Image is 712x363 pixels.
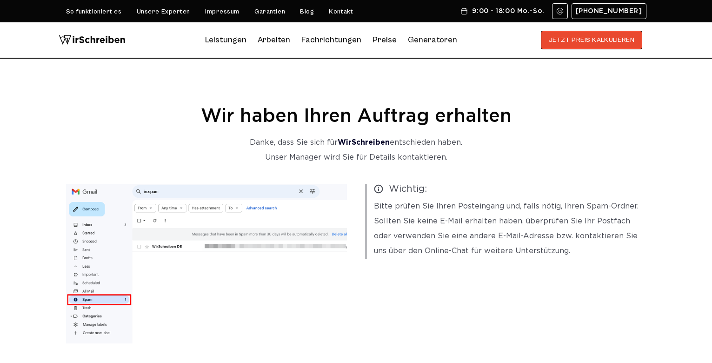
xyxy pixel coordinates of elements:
[258,33,290,47] a: Arbeiten
[374,199,646,259] p: Bitte prüfen Sie Ihren Posteingang und, falls nötig, Ihren Spam-Ordner. Sollten Sie keine E-Mail ...
[137,8,190,15] a: Unsere Experten
[301,33,361,47] a: Fachrichtungen
[59,31,126,49] img: logo wirschreiben
[205,33,246,47] a: Leistungen
[300,8,314,15] a: Blog
[66,108,646,126] h1: Wir haben Ihren Auftrag erhalten
[205,8,240,15] a: Impressum
[460,7,468,15] img: Schedule
[338,139,390,146] strong: WirSchreiben
[329,8,353,15] a: Kontakt
[541,31,643,49] button: JETZT PREIS KALKULIEREN
[576,7,642,15] span: [PHONE_NUMBER]
[374,184,646,195] span: Wichtig:
[66,184,347,344] img: thanks
[254,8,285,15] a: Garantien
[66,135,646,150] p: Danke, dass Sie sich für entschieden haben.
[408,33,457,47] a: Generatoren
[556,7,564,15] img: Email
[66,8,122,15] a: So funktioniert es
[572,3,646,19] a: [PHONE_NUMBER]
[472,7,544,15] span: 9:00 - 18:00 Mo.-So.
[373,35,397,45] a: Preise
[66,150,646,165] p: Unser Manager wird Sie für Details kontaktieren.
